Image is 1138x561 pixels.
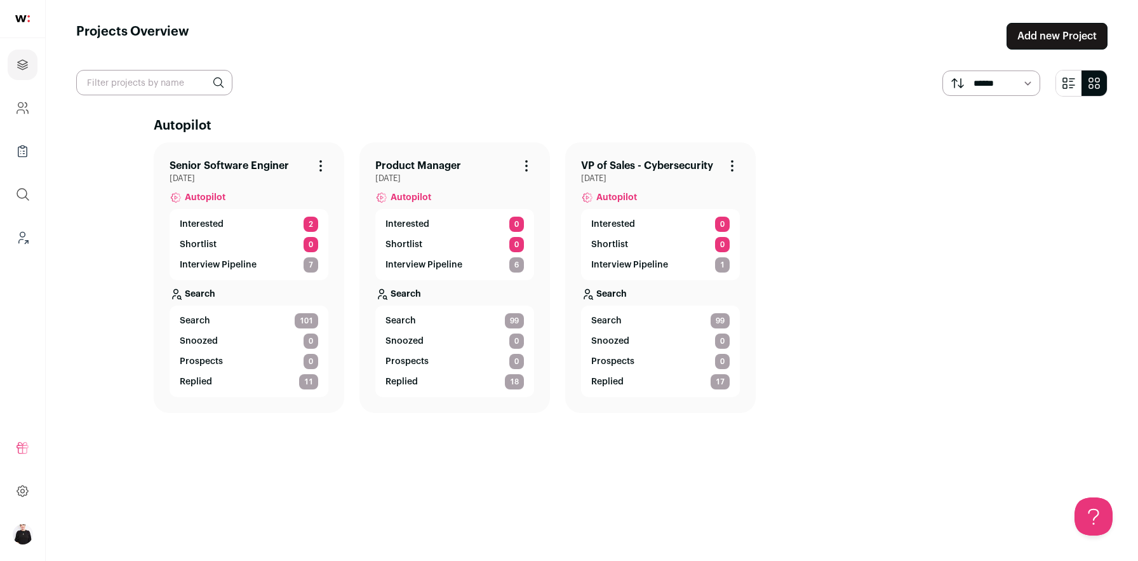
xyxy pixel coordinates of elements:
[304,237,318,252] span: 0
[591,238,628,251] p: Shortlist
[375,158,461,173] a: Product Manager
[375,280,534,306] a: Search
[375,173,534,184] span: [DATE]
[170,280,328,306] a: Search
[76,70,232,95] input: Filter projects by name
[180,334,318,349] a: Snoozed 0
[154,117,1030,135] h2: Autopilot
[596,288,627,301] p: Search
[711,374,730,389] span: 17
[385,375,418,388] p: Replied
[581,184,740,209] a: Autopilot
[509,334,524,349] span: 0
[385,237,524,252] a: Shortlist 0
[185,288,215,301] p: Search
[385,334,524,349] a: Snoozed 0
[591,355,634,368] p: Prospects
[591,374,730,389] a: Replied 17
[299,374,318,389] span: 11
[715,237,730,252] span: 0
[385,335,424,348] p: Snoozed
[385,374,524,389] a: Replied 18
[715,354,730,369] span: 0
[385,257,524,273] a: Interview Pipeline 6
[8,136,37,166] a: Company Lists
[725,158,740,173] button: Project Actions
[313,158,328,173] button: Project Actions
[180,314,210,327] span: Search
[8,50,37,80] a: Projects
[304,354,318,369] span: 0
[304,217,318,232] span: 2
[304,257,318,273] span: 7
[581,173,740,184] span: [DATE]
[715,257,730,273] span: 1
[391,288,421,301] p: Search
[13,524,33,544] img: 9240684-medium_jpg
[385,355,429,368] p: Prospects
[711,313,730,328] span: 99
[505,374,524,389] span: 18
[180,217,318,232] a: Interested 2
[385,218,429,231] p: Interested
[581,158,713,173] a: VP of Sales - Cybersecurity
[170,184,328,209] a: Autopilot
[385,259,462,271] p: Interview Pipeline
[385,217,524,232] a: Interested 0
[591,375,624,388] p: Replied
[180,259,257,271] p: Interview Pipeline
[591,335,629,348] p: Snoozed
[375,184,534,209] a: Autopilot
[591,314,622,327] span: Search
[8,222,37,253] a: Leads (Backoffice)
[509,237,524,252] span: 0
[180,335,218,348] p: Snoozed
[505,313,524,328] span: 99
[15,15,30,22] img: wellfound-shorthand-0d5821cbd27db2630d0214b213865d53afaa358527fdda9d0ea32b1df1b89c2c.svg
[180,375,212,388] p: Replied
[591,217,730,232] a: Interested 0
[591,334,730,349] a: Snoozed 0
[170,173,328,184] span: [DATE]
[180,238,217,251] p: Shortlist
[185,191,225,204] span: Autopilot
[180,237,318,252] a: Shortlist 0
[1074,497,1113,536] iframe: Toggle Customer Support
[591,257,730,273] a: Interview Pipeline 1
[385,354,524,369] a: Prospects 0
[180,354,318,369] a: Prospects 0
[715,217,730,232] span: 0
[581,280,740,306] a: Search
[304,334,318,349] span: 0
[1007,23,1108,50] a: Add new Project
[76,23,189,50] h1: Projects Overview
[509,354,524,369] span: 0
[596,191,637,204] span: Autopilot
[180,257,318,273] a: Interview Pipeline 7
[180,355,223,368] p: Prospects
[509,257,524,273] span: 6
[13,524,33,544] button: Open dropdown
[180,218,224,231] p: Interested
[509,217,524,232] span: 0
[8,93,37,123] a: Company and ATS Settings
[295,313,318,328] span: 101
[391,191,431,204] span: Autopilot
[385,313,524,328] a: Search 99
[385,238,422,251] p: Shortlist
[591,237,730,252] a: Shortlist 0
[715,334,730,349] span: 0
[591,259,668,271] p: Interview Pipeline
[591,354,730,369] a: Prospects 0
[180,374,318,389] a: Replied 11
[180,313,318,328] a: Search 101
[170,158,289,173] a: Senior Software Enginer
[519,158,534,173] button: Project Actions
[591,313,730,328] a: Search 99
[591,218,635,231] p: Interested
[385,314,416,327] span: Search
